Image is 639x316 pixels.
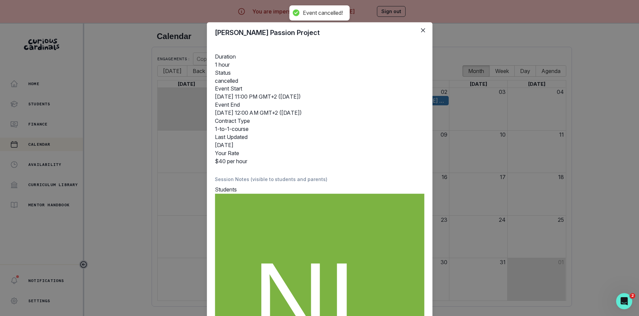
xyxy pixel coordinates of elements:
[215,149,424,157] dt: Your Rate
[215,85,424,93] dt: Event Start
[215,176,424,183] p: Session Notes (visible to students and parents)
[215,133,424,141] dt: Last Updated
[215,141,424,149] dd: [DATE]
[215,77,424,85] dd: cancelled
[215,157,424,165] dd: $40 per hour
[215,93,424,101] dd: [DATE] 11:00 PM GMT+2 ([DATE])
[630,293,635,299] span: 2
[215,69,424,77] dt: Status
[215,185,424,194] h2: Students
[215,52,424,61] dt: Duration
[215,101,424,109] dt: Event End
[215,117,424,125] dt: Contract Type
[417,25,428,36] button: Close
[215,109,424,117] dd: [DATE] 12:00 AM GMT+2 ([DATE])
[616,293,632,309] iframe: Intercom live chat
[215,61,424,69] dd: 1 hour
[215,125,424,133] dd: 1-to-1-course
[207,22,433,43] header: [PERSON_NAME] Passion Project
[303,9,343,16] div: Event cancelled!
